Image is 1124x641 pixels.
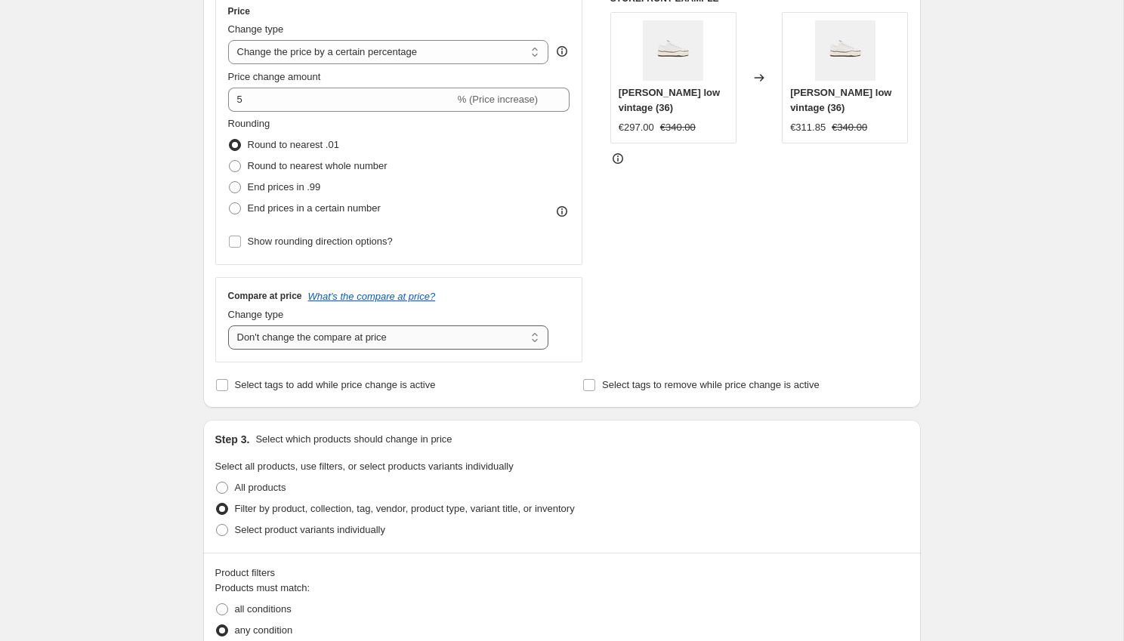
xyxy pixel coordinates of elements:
[815,20,875,81] img: peterson-low-vintagemihara-yasuhiroa09fw733-white-fw24-36-962844_80x.jpg
[458,94,538,105] span: % (Price increase)
[832,120,867,135] strike: €340.00
[790,120,826,135] div: €311.85
[308,291,436,302] button: What's the compare at price?
[228,5,250,17] h3: Price
[619,87,720,113] span: [PERSON_NAME] low vintage (36)
[235,379,436,390] span: Select tags to add while price change is active
[248,160,388,171] span: Round to nearest whole number
[215,461,514,472] span: Select all products, use filters, or select products variants individually
[235,603,292,615] span: all conditions
[235,624,293,636] span: any condition
[248,202,381,214] span: End prices in a certain number
[228,23,284,35] span: Change type
[643,20,703,81] img: peterson-low-vintagemihara-yasuhiroa09fw733-white-fw24-36-962844_80x.jpg
[235,482,286,493] span: All products
[248,139,339,150] span: Round to nearest .01
[602,379,820,390] span: Select tags to remove while price change is active
[660,120,696,135] strike: €340.00
[228,71,321,82] span: Price change amount
[255,432,452,447] p: Select which products should change in price
[248,236,393,247] span: Show rounding direction options?
[215,582,310,593] span: Products must match:
[228,118,270,129] span: Rounding
[215,432,250,447] h2: Step 3.
[790,87,891,113] span: [PERSON_NAME] low vintage (36)
[228,290,302,302] h3: Compare at price
[619,120,654,135] div: €297.00
[228,88,455,112] input: -15
[228,309,284,320] span: Change type
[215,565,909,581] div: Product filters
[235,503,575,514] span: Filter by product, collection, tag, vendor, product type, variant title, or inventory
[248,181,321,193] span: End prices in .99
[235,524,385,535] span: Select product variants individually
[554,44,570,59] div: help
